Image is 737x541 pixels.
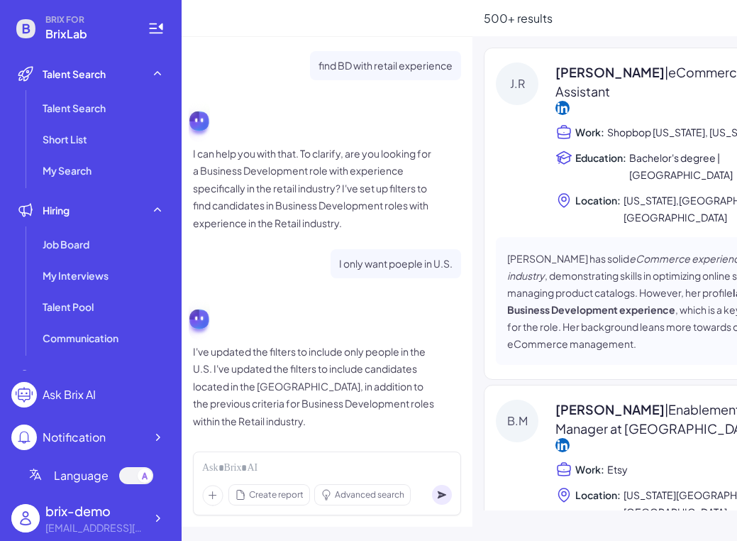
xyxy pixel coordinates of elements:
[575,125,604,139] span: Work:
[318,57,453,75] p: find BD with retail experience
[43,237,89,251] span: Job Board
[339,255,453,273] p: I only want poeple in U.S.
[54,467,109,484] span: Language
[496,62,538,105] div: J.R
[43,300,94,314] span: Talent Pool
[43,132,87,146] span: Short List
[43,386,96,403] div: Ask Brix AI
[45,14,131,26] span: BRIX FOR
[43,163,92,177] span: My Search
[43,67,106,81] span: Talent Search
[607,461,629,478] span: Etsy
[193,343,434,430] p: I've updated the filters to include only people in the U.S. I've updated the filters to include c...
[496,400,538,442] div: B.M
[575,151,626,165] span: Education:
[575,488,621,502] span: Location:
[575,193,621,207] span: Location:
[45,501,145,520] div: brix-demo
[11,504,40,532] img: user_logo.png
[43,203,70,217] span: Hiring
[249,488,304,501] span: Create report
[45,520,145,535] div: brix-demo@brix.com
[43,331,118,345] span: Communication
[193,145,434,232] p: I can help you with that. To clarify, are you looking for a Business Development role with experi...
[575,462,604,476] span: Work:
[335,488,404,501] span: Advanced search
[45,26,131,43] span: BrixLab
[484,11,553,26] span: 500+ results
[43,101,106,115] span: Talent Search
[43,268,109,283] span: My Interviews
[43,429,106,446] div: Notification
